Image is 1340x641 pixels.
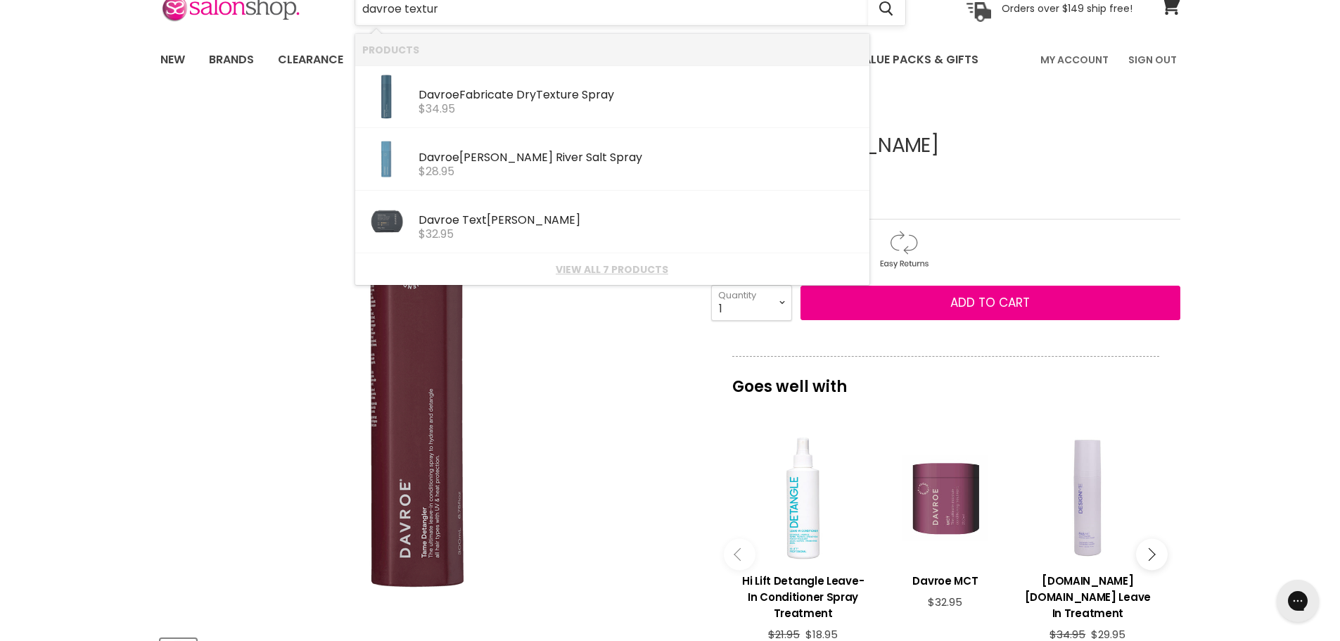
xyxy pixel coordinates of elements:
[1270,575,1326,627] iframe: Gorgias live chat messenger
[150,39,1011,80] ul: Main menu
[419,87,459,103] b: Davroe
[150,45,196,75] a: New
[362,135,411,184] img: MURRAY-RIVER-SALT-SPRAY_PNG_200x.png
[711,285,792,320] select: Quantity
[845,45,989,75] a: Value Packs & Gifts
[198,45,264,75] a: Brands
[355,34,869,65] li: Products
[950,294,1030,311] span: Add to cart
[267,45,354,75] a: Clearance
[881,562,1009,596] a: View product:Davroe MCT
[419,214,862,229] div: [PERSON_NAME]
[881,573,1009,589] h3: Davroe MCT
[419,101,455,117] span: $34.95
[739,573,867,621] h3: Hi Lift Detangle Leave-In Conditioner Spray Treatment
[1023,573,1151,621] h3: [DOMAIN_NAME] [DOMAIN_NAME] Leave In Treatment
[928,595,962,609] span: $32.95
[732,356,1159,402] p: Goes well with
[160,100,686,626] div: Davroe Tame Detangler image. Click or Scroll to Zoom.
[462,212,487,228] b: Text
[1023,562,1151,628] a: View product:Design.Me Fab.Me Leave In Treatment
[355,128,869,191] li: Products: Davroe Murray River Salt Spray
[355,65,869,128] li: Products: Davroe Fabricate Dry Texture Spray
[143,39,1198,80] nav: Main
[739,562,867,628] a: View product:Hi Lift Detangle Leave-In Conditioner Spray Treatment
[355,253,869,285] li: View All
[1120,45,1185,75] a: Sign Out
[1002,2,1132,15] p: Orders over $149 ship free!
[419,163,454,179] span: $28.95
[419,149,459,165] b: Davroe
[419,212,459,228] b: Davroe
[419,89,862,103] div: Fabricate Dry ure Spray
[362,264,862,275] a: View all 7 products
[362,198,411,247] img: DAVROE-Texture-Clay-9326123013675-3617-100gm-1080_200x.png
[536,87,561,103] b: Text
[362,72,411,122] img: Davroe_Fabricate_DryTextureSpraySpray_3612Front_200x.png
[419,226,454,242] span: $32.95
[800,286,1180,321] button: Add to cart
[866,228,940,271] img: returns.gif
[419,151,862,166] div: [PERSON_NAME] River Salt Spray
[711,135,1180,157] h1: Davroe [PERSON_NAME]
[1032,45,1117,75] a: My Account
[355,191,869,253] li: Products: Davroe Texture Clay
